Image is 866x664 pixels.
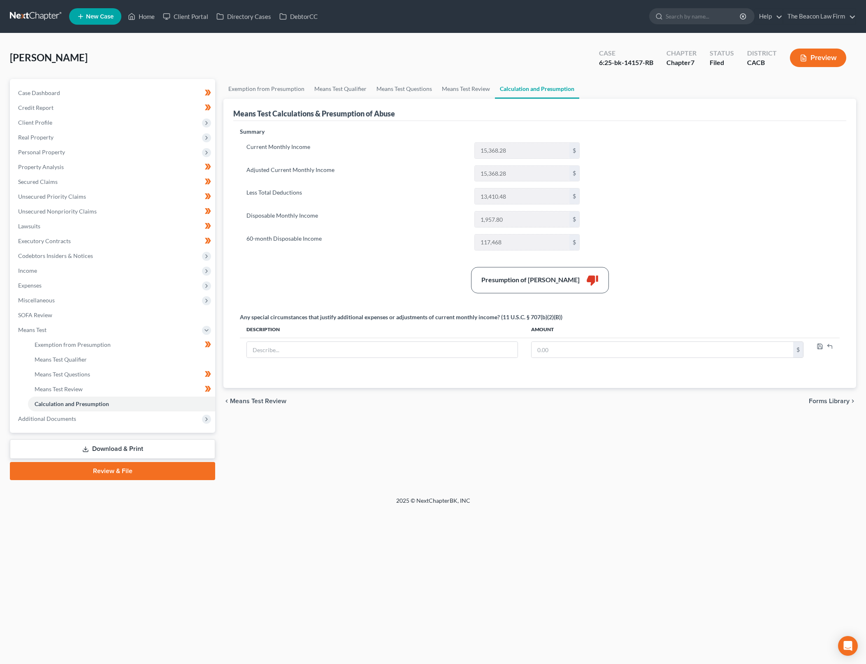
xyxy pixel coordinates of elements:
[18,178,58,185] span: Secured Claims
[481,275,580,285] div: Presumption of [PERSON_NAME]
[10,439,215,459] a: Download & Print
[12,308,215,323] a: SOFA Review
[475,188,570,204] input: 0.00
[495,79,579,99] a: Calculation and Presumption
[18,267,37,274] span: Income
[569,143,579,158] div: $
[12,100,215,115] a: Credit Report
[18,326,46,333] span: Means Test
[18,89,60,96] span: Case Dashboard
[809,398,856,404] button: Forms Library chevron_right
[18,149,65,156] span: Personal Property
[747,49,777,58] div: District
[783,9,856,24] a: The Beacon Law Firm
[850,398,856,404] i: chevron_right
[18,282,42,289] span: Expenses
[10,51,88,63] span: [PERSON_NAME]
[599,49,653,58] div: Case
[223,79,309,99] a: Exemption from Presumption
[18,415,76,422] span: Additional Documents
[18,163,64,170] span: Property Analysis
[223,398,230,404] i: chevron_left
[242,234,470,251] label: 60-month Disposable Income
[599,58,653,67] div: 6:25-bk-14157-RB
[35,341,111,348] span: Exemption from Presumption
[242,142,470,159] label: Current Monthly Income
[12,86,215,100] a: Case Dashboard
[28,367,215,382] a: Means Test Questions
[747,58,777,67] div: CACB
[28,397,215,411] a: Calculation and Presumption
[10,462,215,480] a: Review & File
[247,342,518,358] input: Describe...
[28,337,215,352] a: Exemption from Presumption
[755,9,782,24] a: Help
[569,166,579,181] div: $
[569,188,579,204] div: $
[790,49,846,67] button: Preview
[569,234,579,250] div: $
[809,398,850,404] span: Forms Library
[240,313,562,321] div: Any special circumstances that justify additional expenses or adjustments of current monthly inco...
[12,204,215,219] a: Unsecured Nonpriority Claims
[18,237,71,244] span: Executory Contracts
[838,636,858,656] div: Open Intercom Messenger
[18,311,52,318] span: SOFA Review
[12,189,215,204] a: Unsecured Priority Claims
[159,9,212,24] a: Client Portal
[475,211,570,227] input: 0.00
[240,128,586,136] p: Summary
[569,211,579,227] div: $
[18,119,52,126] span: Client Profile
[28,352,215,367] a: Means Test Qualifier
[371,79,437,99] a: Means Test Questions
[475,143,570,158] input: 0.00
[525,321,810,338] th: Amount
[532,342,793,358] input: 0.00
[691,58,694,66] span: 7
[223,398,286,404] button: chevron_left Means Test Review
[199,497,668,511] div: 2025 © NextChapterBK, INC
[666,58,697,67] div: Chapter
[242,165,470,182] label: Adjusted Current Monthly Income
[309,79,371,99] a: Means Test Qualifier
[12,219,215,234] a: Lawsuits
[233,109,395,118] div: Means Test Calculations & Presumption of Abuse
[242,211,470,228] label: Disposable Monthly Income
[666,49,697,58] div: Chapter
[18,252,93,259] span: Codebtors Insiders & Notices
[242,188,470,204] label: Less Total Deductions
[35,356,87,363] span: Means Test Qualifier
[710,58,734,67] div: Filed
[18,223,40,230] span: Lawsuits
[275,9,322,24] a: DebtorCC
[710,49,734,58] div: Status
[12,234,215,248] a: Executory Contracts
[18,297,55,304] span: Miscellaneous
[12,160,215,174] a: Property Analysis
[12,174,215,189] a: Secured Claims
[18,104,53,111] span: Credit Report
[475,234,570,250] input: 0.00
[124,9,159,24] a: Home
[35,371,90,378] span: Means Test Questions
[793,342,803,358] div: $
[18,208,97,215] span: Unsecured Nonpriority Claims
[18,134,53,141] span: Real Property
[35,385,83,392] span: Means Test Review
[475,166,570,181] input: 0.00
[86,14,114,20] span: New Case
[666,9,741,24] input: Search by name...
[586,274,599,286] i: thumb_down
[230,398,286,404] span: Means Test Review
[28,382,215,397] a: Means Test Review
[18,193,86,200] span: Unsecured Priority Claims
[212,9,275,24] a: Directory Cases
[35,400,109,407] span: Calculation and Presumption
[240,321,525,338] th: Description
[437,79,495,99] a: Means Test Review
